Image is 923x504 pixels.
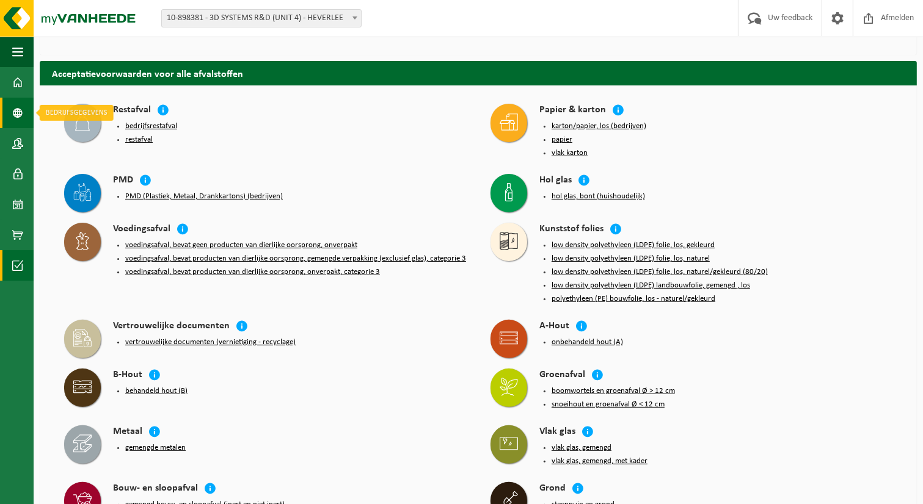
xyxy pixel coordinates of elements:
button: restafval [125,135,153,145]
h4: Restafval [113,104,151,118]
h4: Metaal [113,425,142,439]
button: karton/papier, los (bedrijven) [552,121,646,131]
button: low density polyethyleen (LDPE) folie, los, naturel/gekleurd (80/20) [552,267,768,277]
button: PMD (Plastiek, Metaal, Drankkartons) (bedrijven) [125,192,283,201]
button: hol glas, bont (huishoudelijk) [552,192,645,201]
h4: Bouw- en sloopafval [113,482,198,496]
button: behandeld hout (B) [125,386,188,396]
button: onbehandeld hout (A) [552,337,623,347]
h4: Vlak glas [539,425,575,439]
button: polyethyleen (PE) bouwfolie, los - naturel/gekleurd [552,294,715,304]
button: papier [552,135,572,145]
button: gemengde metalen [125,443,186,453]
button: voedingsafval, bevat producten van dierlijke oorsprong, onverpakt, categorie 3 [125,267,380,277]
button: vlak glas, gemengd, met kader [552,456,648,466]
h4: Grond [539,482,566,496]
span: 10-898381 - 3D SYSTEMS R&D (UNIT 4) - HEVERLEE [162,10,361,27]
h4: Vertrouwelijke documenten [113,320,230,334]
h4: B-Hout [113,369,142,383]
button: low density polyethyleen (LDPE) folie, los, gekleurd [552,240,715,250]
button: voedingsafval, bevat producten van dierlijke oorsprong, gemengde verpakking (exclusief glas), cat... [125,254,466,264]
button: boomwortels en groenafval Ø > 12 cm [552,386,675,396]
h2: Acceptatievoorwaarden voor alle afvalstoffen [40,61,917,85]
h4: Groenafval [539,369,585,383]
button: low density polyethyleen (LDPE) landbouwfolie, gemengd , los [552,281,750,290]
h4: Voedingsafval [113,223,170,237]
h4: Hol glas [539,174,572,188]
h4: Papier & karton [539,104,606,118]
button: vlak karton [552,148,588,158]
span: 10-898381 - 3D SYSTEMS R&D (UNIT 4) - HEVERLEE [161,9,362,27]
h4: A-Hout [539,320,569,334]
button: vertrouwelijke documenten (vernietiging - recyclage) [125,337,296,347]
button: low density polyethyleen (LDPE) folie, los, naturel [552,254,710,264]
button: voedingsafval, bevat geen producten van dierlijke oorsprong, onverpakt [125,240,357,250]
button: snoeihout en groenafval Ø < 12 cm [552,400,665,409]
h4: PMD [113,174,133,188]
button: vlak glas, gemengd [552,443,611,453]
h4: Kunststof folies [539,223,604,237]
button: bedrijfsrestafval [125,121,177,131]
